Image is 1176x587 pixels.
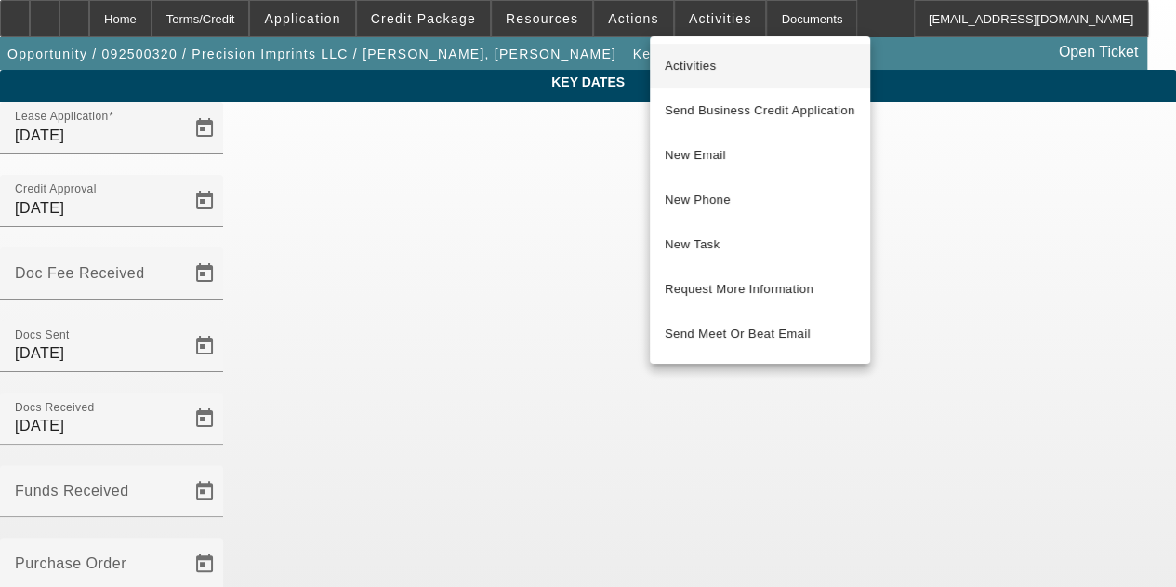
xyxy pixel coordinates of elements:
span: Send Business Credit Application [665,100,855,122]
span: New Phone [665,189,855,211]
span: Activities [665,55,855,77]
span: Send Meet Or Beat Email [665,323,855,345]
span: New Task [665,233,855,256]
span: Request More Information [665,278,855,300]
span: New Email [665,144,855,167]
